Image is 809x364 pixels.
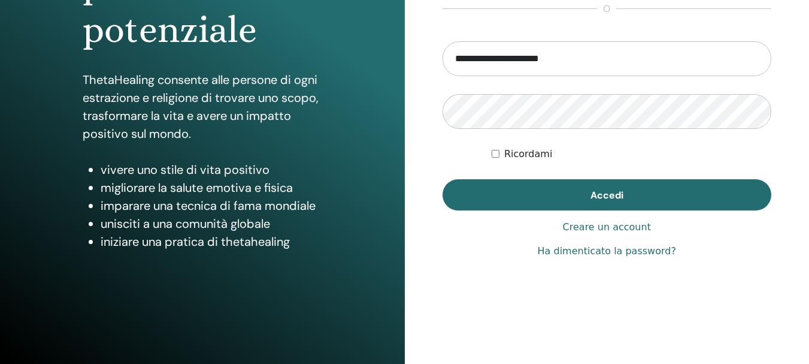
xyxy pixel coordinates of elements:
[83,71,322,143] p: ThetaHealing consente alle persone di ogni estrazione e religione di trovare uno scopo, trasforma...
[101,215,322,233] li: unisciti a una comunità globale
[101,179,322,197] li: migliorare la salute emotiva e fisica
[538,244,676,258] a: Ha dimenticato la password?
[101,197,322,215] li: imparare una tecnica di fama mondiale
[597,2,616,16] span: o
[101,233,322,251] li: iniziare una pratica di thetahealing
[492,147,771,161] div: Keep me authenticated indefinitely or until I manually logout
[504,147,552,161] label: Ricordami
[443,179,772,210] button: Accedi
[101,161,322,179] li: vivere uno stile di vita positivo
[563,220,651,234] a: Creare un account
[590,189,623,201] span: Accedi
